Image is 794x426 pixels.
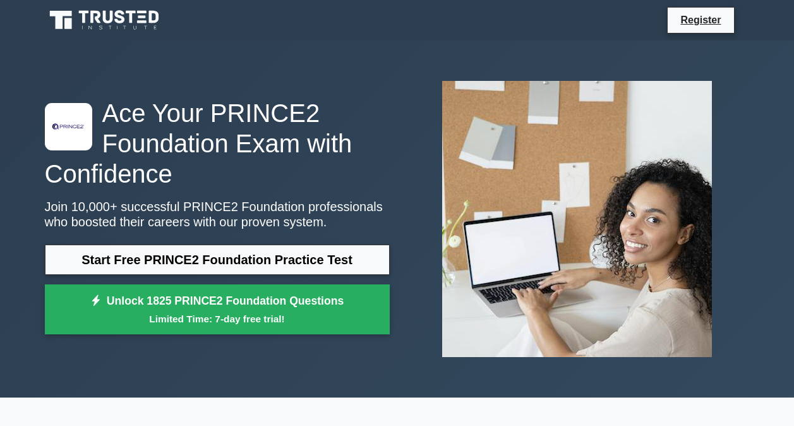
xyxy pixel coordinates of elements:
[673,12,728,28] a: Register
[45,245,390,275] a: Start Free PRINCE2 Foundation Practice Test
[61,312,374,326] small: Limited Time: 7-day free trial!
[45,284,390,335] a: Unlock 1825 PRINCE2 Foundation QuestionsLimited Time: 7-day free trial!
[45,199,390,229] p: Join 10,000+ successful PRINCE2 Foundation professionals who boosted their careers with our prove...
[45,98,390,189] h1: Ace Your PRINCE2 Foundation Exam with Confidence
